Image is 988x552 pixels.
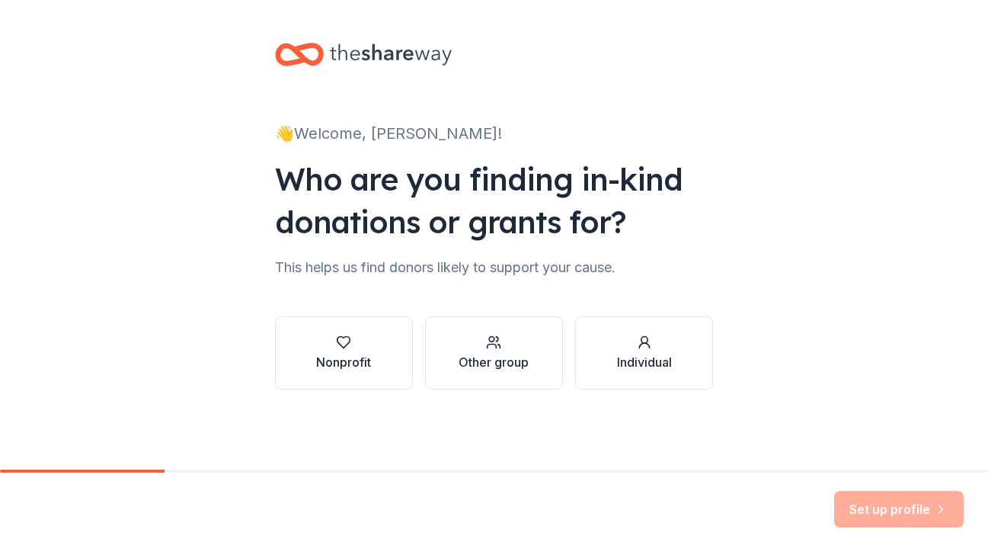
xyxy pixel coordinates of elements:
[425,316,563,390] button: Other group
[617,353,672,371] div: Individual
[316,353,371,371] div: Nonprofit
[575,316,713,390] button: Individual
[275,158,714,243] div: Who are you finding in-kind donations or grants for?
[459,353,529,371] div: Other group
[275,121,714,146] div: 👋 Welcome, [PERSON_NAME]!
[275,316,413,390] button: Nonprofit
[275,255,714,280] div: This helps us find donors likely to support your cause.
